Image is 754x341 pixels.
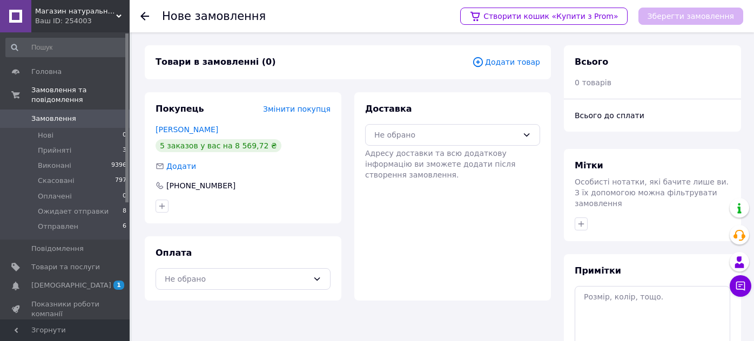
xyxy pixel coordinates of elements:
span: Повідомлення [31,244,84,254]
span: 1 [113,281,124,290]
div: Всього до сплати [575,110,730,121]
span: 3 [123,146,126,155]
div: Нове замовлення [162,11,266,22]
span: Особисті нотатки, які бачите лише ви. З їх допомогою можна фільтрувати замовлення [575,178,729,208]
span: 0 [123,131,126,140]
span: Скасовані [38,176,75,186]
div: Не обрано [374,129,518,141]
div: Ваш ID: 254003 [35,16,130,26]
a: [PERSON_NAME] [156,125,218,134]
span: Замовлення та повідомлення [31,85,130,105]
span: 8 [123,207,126,216]
span: Примітки [575,265,621,276]
span: Доставка [365,104,412,114]
span: Оплачені [38,192,72,201]
span: Отправлен [38,222,78,231]
span: Всього [575,57,608,67]
div: Не обрано [165,273,308,285]
span: 797 [115,176,126,186]
span: Показники роботи компанії [31,299,100,319]
span: Ожидает отправки [38,207,109,216]
span: Прийняті [38,146,71,155]
span: [DEMOGRAPHIC_DATA] [31,281,111,290]
span: 9396 [111,161,126,170]
span: Замовлення [31,114,76,124]
span: 0 товарів [575,78,611,87]
span: Адресу доставки та всю додаткову інформацію ви зможете додати після створення замовлення. [365,149,515,179]
span: Магазин натуральної шкіри АТК [35,6,116,16]
span: Головна [31,67,62,77]
span: [PHONE_NUMBER] [166,181,235,190]
span: Нові [38,131,53,140]
div: Повернутися назад [140,11,149,22]
span: Покупець [156,104,204,114]
span: Товари та послуги [31,262,100,272]
span: 0 [123,192,126,201]
input: Пошук [5,38,127,57]
span: Товари в замовленні (0) [156,57,276,67]
a: Створити кошик «Купити з Prom» [460,8,628,25]
button: Чат з покупцем [730,275,751,297]
span: Змінити покупця [263,105,331,113]
span: Мітки [575,160,603,170]
span: 6 [123,222,126,231]
span: Додати товар [472,56,540,68]
span: Виконані [38,161,71,170]
span: Оплата [156,248,192,258]
span: Додати [166,162,196,170]
div: 5 заказов у вас на 8 569,72 ₴ [156,139,281,152]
